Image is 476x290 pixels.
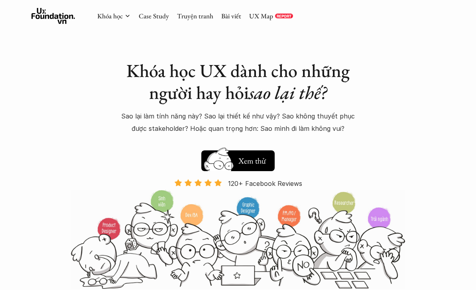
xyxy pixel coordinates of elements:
h5: Xem thử [237,155,267,166]
a: Khóa học [97,12,123,20]
h1: Khóa học UX dành cho những người hay hỏi [120,60,357,104]
a: Xem thử [201,146,275,171]
a: UX Map [249,12,273,20]
p: Sao lại làm tính năng này? Sao lại thiết kế như vậy? Sao không thuyết phục được stakeholder? Hoặc... [120,110,357,134]
p: REPORT [277,14,291,18]
p: 120+ Facebook Reviews [228,178,302,189]
a: Bài viết [221,12,241,20]
a: Case Study [139,12,169,20]
a: Truyện tranh [177,12,213,20]
em: sao lại thế? [249,81,327,105]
